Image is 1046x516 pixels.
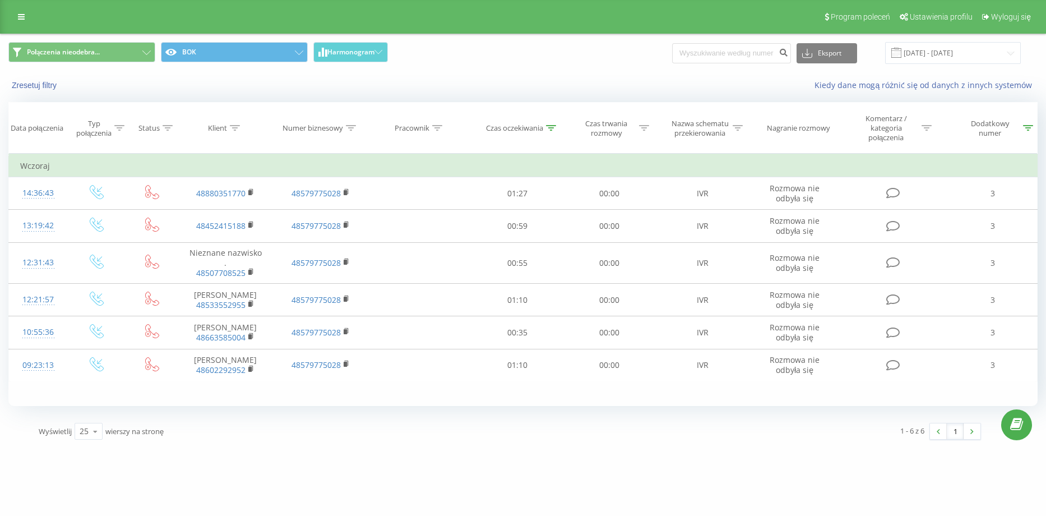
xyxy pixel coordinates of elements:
[831,12,890,21] span: Program poleceń
[178,349,273,381] td: [PERSON_NAME]
[178,284,273,316] td: [PERSON_NAME]
[655,177,751,210] td: IVR
[949,242,1037,284] td: 3
[960,119,1020,138] div: Dodatkowy numer
[770,354,820,375] span: Rozmowa nie odbyła się
[770,322,820,343] span: Rozmowa nie odbyła się
[11,123,63,133] div: Data połączenia
[471,177,563,210] td: 01:27
[770,215,820,236] span: Rozmowa nie odbyła się
[563,284,655,316] td: 00:00
[670,119,730,138] div: Nazwa schematu przekierowania
[20,321,56,343] div: 10:55:36
[138,123,160,133] div: Status
[991,12,1031,21] span: Wyloguj się
[291,188,341,199] a: 48579775028
[291,220,341,231] a: 48579775028
[161,42,308,62] button: BOK
[947,423,964,439] a: 1
[563,210,655,242] td: 00:00
[471,349,563,381] td: 01:10
[655,349,751,381] td: IVR
[471,316,563,349] td: 00:35
[178,316,273,349] td: [PERSON_NAME]
[208,123,227,133] div: Klient
[20,182,56,204] div: 14:36:43
[770,289,820,310] span: Rozmowa nie odbyła się
[563,316,655,349] td: 00:00
[910,12,973,21] span: Ustawienia profilu
[39,426,72,436] span: Wyświetlij
[563,242,655,284] td: 00:00
[291,294,341,305] a: 48579775028
[655,316,751,349] td: IVR
[283,123,343,133] div: Numer biznesowy
[196,188,246,199] a: 48880351770
[105,426,164,436] span: wierszy na stronę
[770,252,820,273] span: Rozmowa nie odbyła się
[814,80,1038,90] a: Kiedy dane mogą różnić się od danych z innych systemów
[949,210,1037,242] td: 3
[770,183,820,204] span: Rozmowa nie odbyła się
[655,242,751,284] td: IVR
[395,123,429,133] div: Pracownik
[949,177,1037,210] td: 3
[767,123,830,133] div: Nagranie rozmowy
[486,123,543,133] div: Czas oczekiwania
[27,48,100,57] span: Połączenia nieodebra...
[80,426,89,437] div: 25
[576,119,636,138] div: Czas trwania rozmowy
[672,43,791,63] input: Wyszukiwanie według numeru
[20,289,56,311] div: 12:21:57
[797,43,857,63] button: Eksport
[291,327,341,338] a: 48579775028
[949,349,1037,381] td: 3
[655,210,751,242] td: IVR
[8,80,62,90] button: Zresetuj filtry
[196,365,246,375] a: 48602292952
[471,210,563,242] td: 00:59
[178,242,273,284] td: Nieznane nazwisko .
[471,284,563,316] td: 01:10
[291,257,341,268] a: 48579775028
[655,284,751,316] td: IVR
[196,268,246,278] a: 48507708525
[563,349,655,381] td: 00:00
[20,354,56,376] div: 09:23:13
[291,360,341,370] a: 48579775028
[949,316,1037,349] td: 3
[196,300,246,310] a: 48533552955
[20,215,56,237] div: 13:19:42
[196,220,246,231] a: 48452415188
[563,177,655,210] td: 00:00
[76,119,112,138] div: Typ połączenia
[900,425,924,436] div: 1 - 6 z 6
[313,42,388,62] button: Harmonogram
[196,332,246,343] a: 48663585004
[20,252,56,274] div: 12:31:43
[327,48,374,56] span: Harmonogram
[8,42,155,62] button: Połączenia nieodebra...
[949,284,1037,316] td: 3
[853,114,919,142] div: Komentarz / kategoria połączenia
[471,242,563,284] td: 00:55
[9,155,1038,177] td: Wczoraj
